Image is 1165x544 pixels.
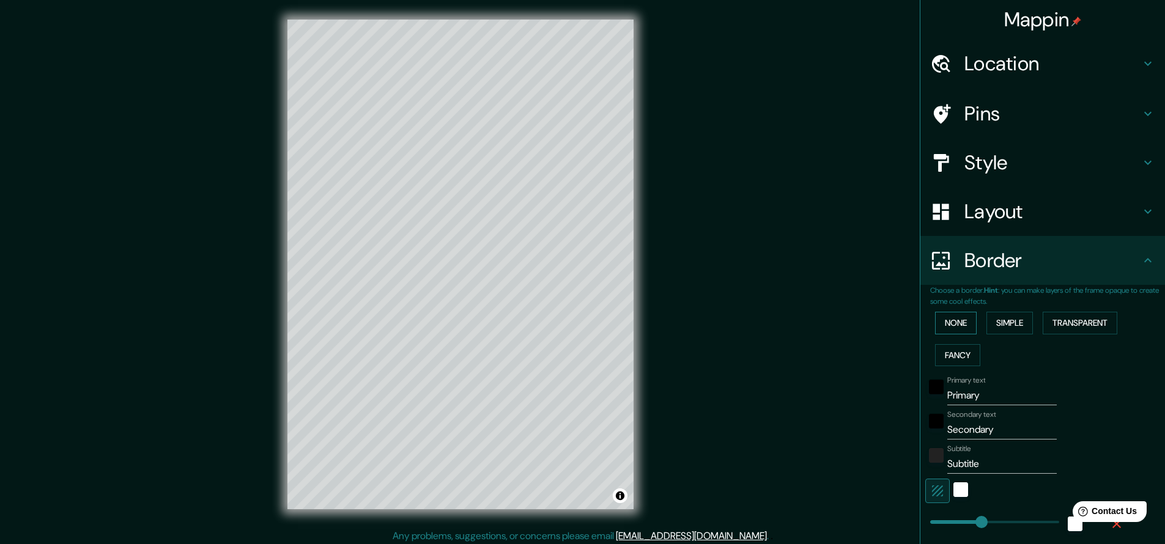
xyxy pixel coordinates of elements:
[947,375,985,386] label: Primary text
[920,138,1165,187] div: Style
[947,444,971,454] label: Subtitle
[613,488,627,503] button: Toggle attribution
[964,199,1141,224] h4: Layout
[920,39,1165,88] div: Location
[1056,496,1152,531] iframe: Help widget launcher
[929,448,944,463] button: color-222222
[947,410,996,420] label: Secondary text
[964,248,1141,273] h4: Border
[1043,312,1117,334] button: Transparent
[930,285,1165,307] p: Choose a border. : you can make layers of the frame opaque to create some cool effects.
[964,51,1141,76] h4: Location
[953,482,968,497] button: white
[929,414,944,428] button: black
[935,312,977,334] button: None
[986,312,1033,334] button: Simple
[616,529,767,542] a: [EMAIL_ADDRESS][DOMAIN_NAME]
[393,529,769,543] p: Any problems, suggestions, or concerns please email .
[920,89,1165,138] div: Pins
[984,285,998,295] b: Hint
[920,187,1165,236] div: Layout
[964,101,1141,126] h4: Pins
[964,150,1141,175] h4: Style
[1071,17,1081,26] img: pin-icon.png
[769,529,771,543] div: .
[1004,7,1082,32] h4: Mappin
[920,236,1165,285] div: Border
[929,380,944,394] button: black
[771,529,773,543] div: .
[935,344,980,367] button: Fancy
